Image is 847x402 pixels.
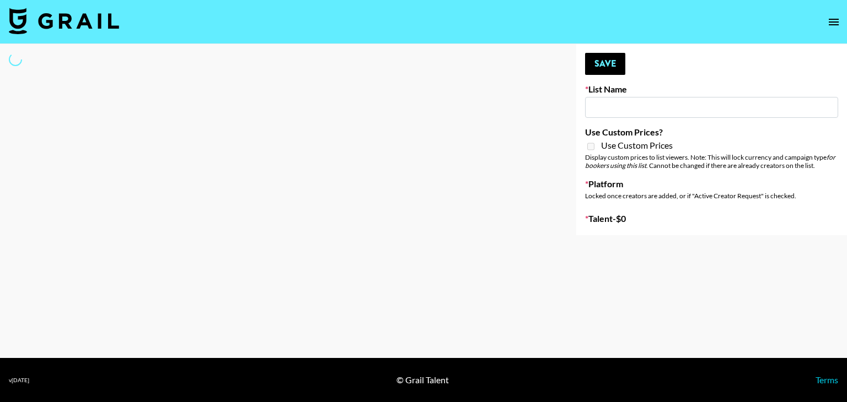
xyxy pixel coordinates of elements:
span: Use Custom Prices [601,140,673,151]
a: Terms [816,374,838,385]
label: Use Custom Prices? [585,127,838,138]
button: Save [585,53,625,75]
label: Talent - $ 0 [585,213,838,224]
div: Locked once creators are added, or if "Active Creator Request" is checked. [585,192,838,200]
div: © Grail Talent [396,374,449,385]
img: Grail Talent [9,8,119,34]
label: Platform [585,178,838,189]
button: open drawer [823,11,845,33]
div: Display custom prices to list viewers. Note: This will lock currency and campaign type . Cannot b... [585,153,838,170]
label: List Name [585,84,838,95]
div: v [DATE] [9,377,29,384]
em: for bookers using this list [585,153,835,170]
